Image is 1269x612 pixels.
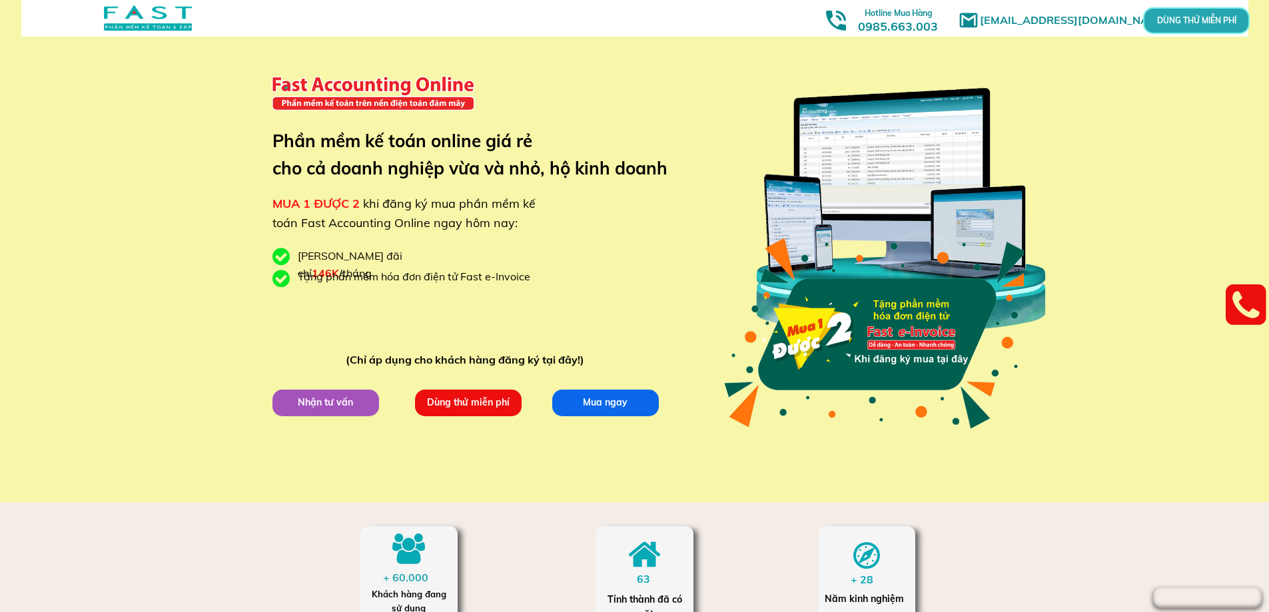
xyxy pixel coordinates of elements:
div: 63 [637,571,663,588]
h3: 0985.663.003 [843,5,953,33]
div: [PERSON_NAME] đãi chỉ /tháng [298,248,471,282]
p: Mua ngay [551,389,660,416]
div: Tặng phần mềm hóa đơn điện tử Fast e-Invoice [298,268,540,286]
span: khi đăng ký mua phần mềm kế toán Fast Accounting Online ngay hôm nay: [272,196,536,230]
span: 146K [312,266,339,280]
div: + 60.000 [383,569,435,587]
div: + 28 [851,571,886,589]
h1: [EMAIL_ADDRESS][DOMAIN_NAME] [980,12,1176,29]
div: (Chỉ áp dụng cho khách hàng đăng ký tại đây!) [346,352,590,369]
h3: Phần mềm kế toán online giá rẻ cho cả doanh nghiệp vừa và nhỏ, hộ kinh doanh [272,127,687,182]
p: Nhận tư vấn [271,389,380,416]
div: Năm kinh nghiệm [825,591,908,606]
p: DÙNG THỬ MIỄN PHÍ [1172,15,1221,26]
span: Hotline Mua Hàng [865,8,932,18]
span: MUA 1 ĐƯỢC 2 [272,196,360,211]
p: Dùng thử miễn phí [414,389,523,416]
